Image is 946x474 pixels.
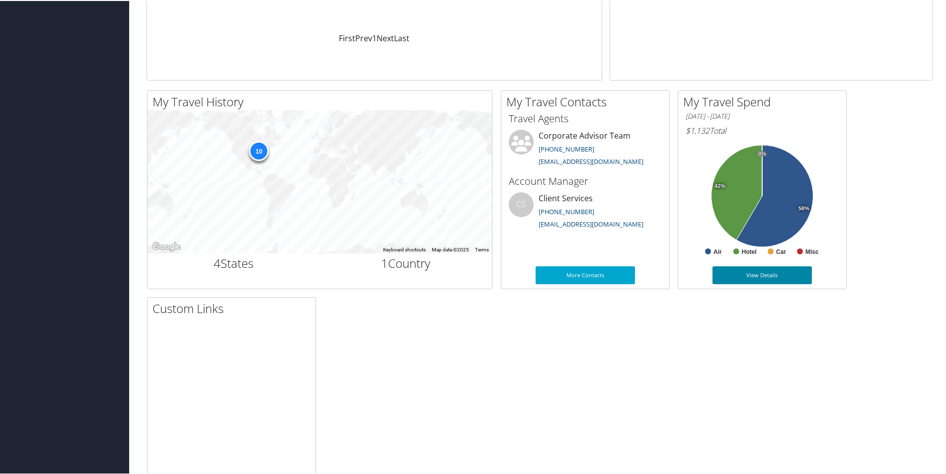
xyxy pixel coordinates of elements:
a: More Contacts [536,265,635,283]
tspan: 58% [798,205,809,211]
a: First [339,32,355,43]
h3: Account Manager [509,173,662,187]
a: View Details [712,265,812,283]
li: Client Services [504,191,667,232]
h2: Country [327,254,485,271]
h2: Custom Links [153,299,315,316]
a: Next [377,32,394,43]
text: Hotel [742,247,757,254]
span: 4 [214,254,221,270]
a: Terms (opens in new tab) [475,246,489,251]
img: Google [150,239,183,252]
a: Open this area in Google Maps (opens a new window) [150,239,183,252]
h2: My Travel Spend [683,92,846,109]
text: Air [713,247,722,254]
tspan: 0% [758,150,766,156]
a: [PHONE_NUMBER] [539,144,594,153]
h2: My Travel Contacts [506,92,669,109]
h2: My Travel History [153,92,492,109]
div: 10 [249,140,269,160]
a: Prev [355,32,372,43]
a: [PHONE_NUMBER] [539,206,594,215]
h6: Total [686,124,839,135]
div: CS [509,191,534,216]
text: Car [776,247,786,254]
tspan: 42% [714,182,725,188]
h3: Travel Agents [509,111,662,125]
span: $1,132 [686,124,709,135]
button: Keyboard shortcuts [383,245,426,252]
li: Corporate Advisor Team [504,129,667,169]
a: [EMAIL_ADDRESS][DOMAIN_NAME] [539,219,643,228]
a: [EMAIL_ADDRESS][DOMAIN_NAME] [539,156,643,165]
text: Misc [805,247,819,254]
a: 1 [372,32,377,43]
h2: States [155,254,313,271]
a: Last [394,32,409,43]
span: 1 [381,254,388,270]
h6: [DATE] - [DATE] [686,111,839,120]
span: Map data ©2025 [432,246,469,251]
